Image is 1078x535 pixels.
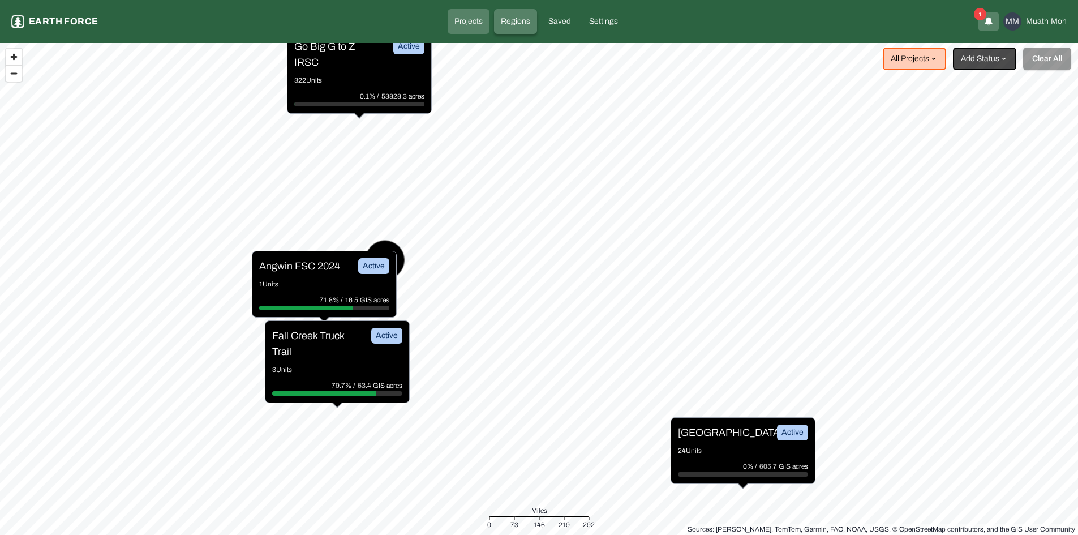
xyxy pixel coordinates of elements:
[548,16,571,27] p: Saved
[294,38,379,70] p: Go Big G to Z IRSC
[6,49,22,65] button: Zoom in
[11,15,24,28] img: earthforce-logo-white-uG4MPadI.svg
[953,48,1016,70] button: Add Status
[487,519,491,530] div: 0
[294,75,424,86] p: 322 Units
[259,258,340,274] p: Angwin FSC 2024
[365,240,405,280] button: 5
[345,294,389,306] p: 16.5 GIS acres
[272,364,402,375] p: 3 Units
[393,38,424,54] div: Active
[510,519,518,530] div: 73
[332,380,358,391] p: 79.7% /
[743,461,759,472] p: 0% /
[759,461,808,472] p: 605.7 GIS acres
[678,425,763,440] p: [GEOGRAPHIC_DATA]
[320,294,345,306] p: 71.8% /
[371,328,402,344] div: Active
[534,519,545,530] div: 146
[501,16,530,27] p: Regions
[688,524,1075,535] div: Sources: [PERSON_NAME], TomTom, Garmin, FAO, NOAA, USGS, © OpenStreetMap contributors, and the GI...
[272,328,357,359] p: Fall Creek Truck Trail
[678,445,808,456] p: 24 Units
[883,48,946,70] button: All Projects
[381,91,424,102] p: 53828.3 acres
[583,519,595,530] div: 292
[974,8,986,20] span: 1
[1003,12,1021,31] div: MM
[559,519,570,530] div: 219
[494,9,537,34] a: Regions
[531,505,547,516] span: Miles
[1003,12,1067,31] button: MMMuathMoh
[1026,16,1049,27] span: Muath
[454,16,483,27] p: Projects
[360,91,381,102] p: 0.1% /
[589,16,618,27] p: Settings
[542,9,578,34] a: Saved
[29,15,98,28] p: Earth force
[358,258,389,274] div: Active
[448,9,489,34] a: Projects
[1023,48,1071,70] button: Clear All
[1051,16,1067,27] span: Moh
[358,380,402,391] p: 63.4 GIS acres
[984,15,993,28] button: 1
[6,65,22,82] button: Zoom out
[259,279,389,290] p: 1 Units
[777,425,808,440] div: Active
[582,9,625,34] a: Settings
